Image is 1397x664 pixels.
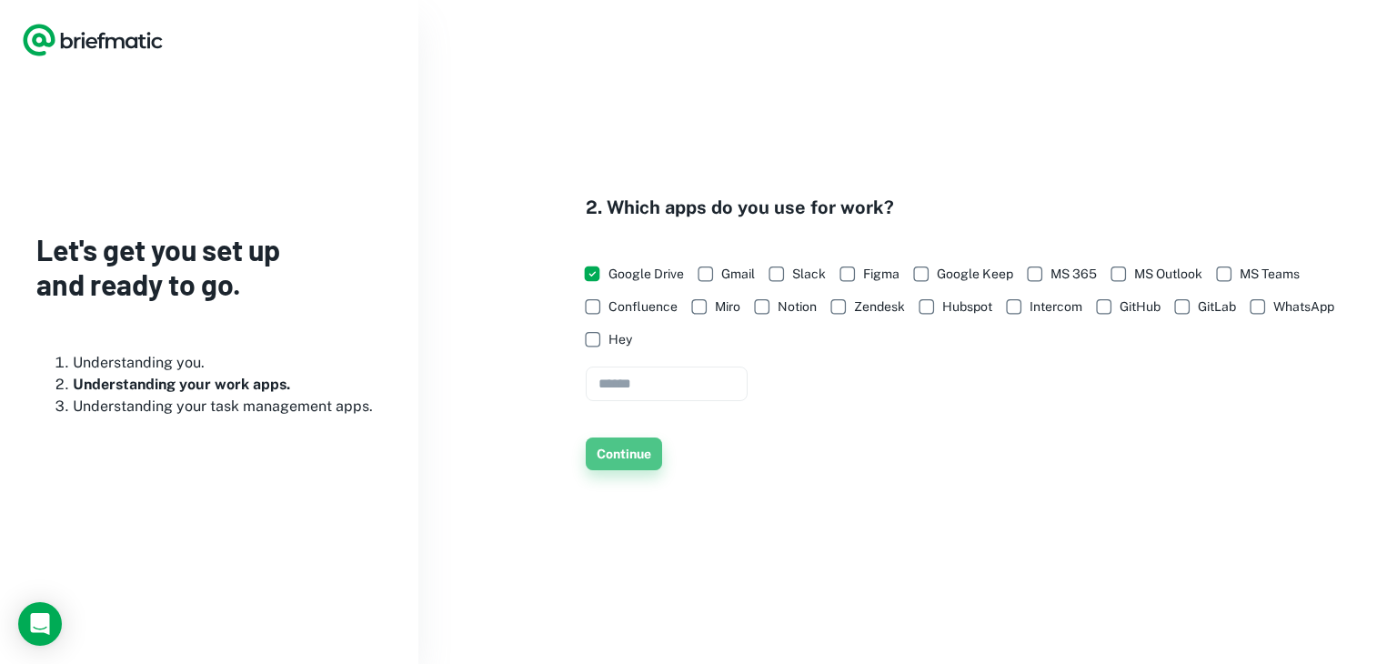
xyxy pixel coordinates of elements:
[721,264,755,284] span: Gmail
[1240,264,1300,284] span: MS Teams
[1198,297,1236,317] span: GitLab
[1120,297,1161,317] span: GitHub
[18,602,62,646] div: Load Chat
[73,376,290,393] b: Understanding your work apps.
[792,264,826,284] span: Slack
[73,352,382,374] li: Understanding you.
[937,264,1013,284] span: Google Keep
[863,264,900,284] span: Figma
[778,297,817,317] span: Notion
[1030,297,1082,317] span: Intercom
[73,396,382,418] li: Understanding your task management apps.
[715,297,740,317] span: Miro
[586,194,1372,221] h4: 2. Which apps do you use for work?
[854,297,905,317] span: Zendesk
[608,264,684,284] span: Google Drive
[36,232,382,302] h3: Let's get you set up and ready to go.
[608,329,632,349] span: Hey
[1134,264,1202,284] span: MS Outlook
[22,22,164,58] a: Logo
[942,297,992,317] span: Hubspot
[1050,264,1097,284] span: MS 365
[1273,297,1334,317] span: WhatsApp
[608,297,678,317] span: Confluence
[586,438,662,470] button: Continue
